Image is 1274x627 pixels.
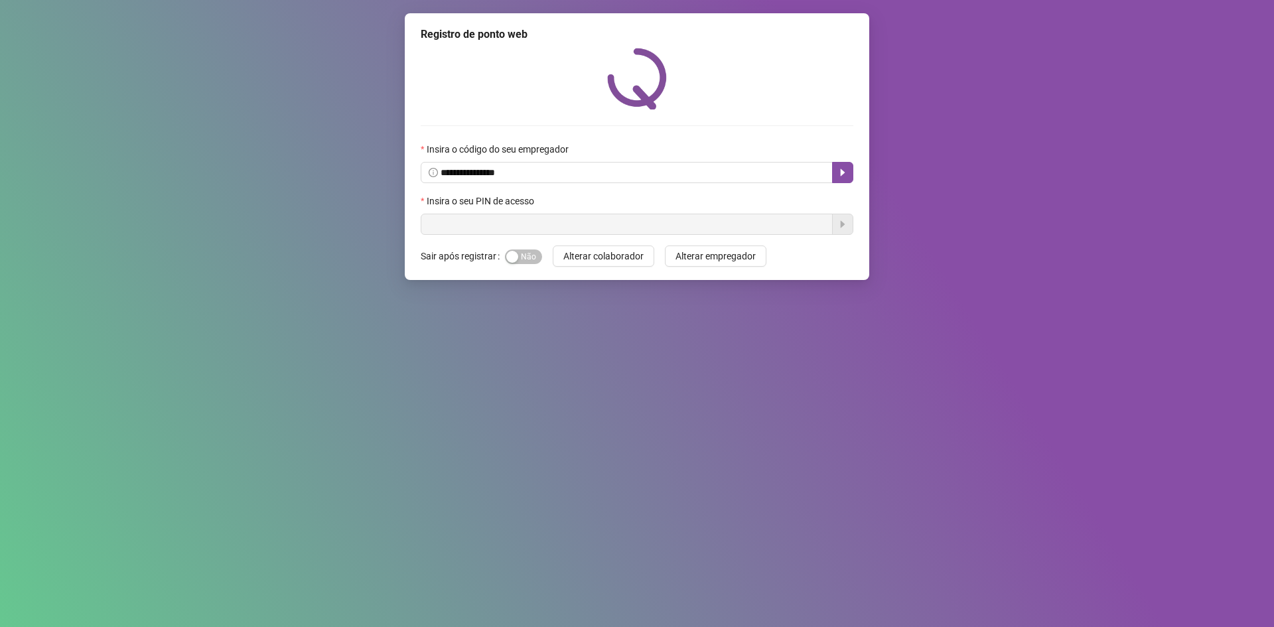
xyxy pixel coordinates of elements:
[553,245,654,267] button: Alterar colaborador
[421,194,543,208] label: Insira o seu PIN de acesso
[563,249,644,263] span: Alterar colaborador
[421,245,505,267] label: Sair após registrar
[607,48,667,109] img: QRPoint
[837,167,848,178] span: caret-right
[429,168,438,177] span: info-circle
[675,249,756,263] span: Alterar empregador
[421,142,577,157] label: Insira o código do seu empregador
[421,27,853,42] div: Registro de ponto web
[665,245,766,267] button: Alterar empregador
